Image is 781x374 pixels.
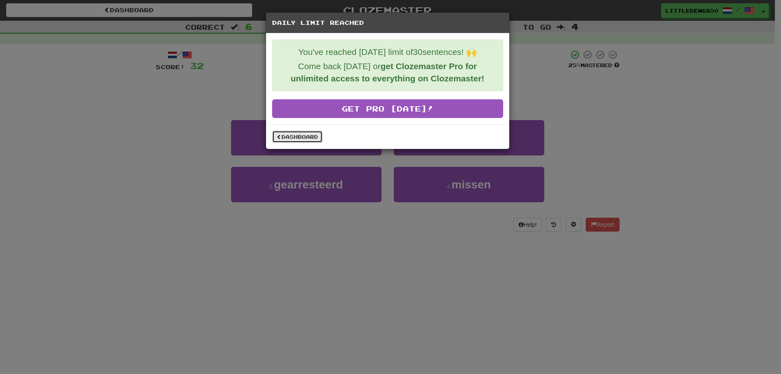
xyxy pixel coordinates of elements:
p: You've reached [DATE] limit of 30 sentences! 🙌 [279,46,497,58]
a: Dashboard [272,131,323,143]
h5: Daily Limit Reached [272,19,503,27]
p: Come back [DATE] or [279,60,497,85]
strong: get Clozemaster Pro for unlimited access to everything on Clozemaster! [290,61,484,83]
a: Get Pro [DATE]! [272,99,503,118]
